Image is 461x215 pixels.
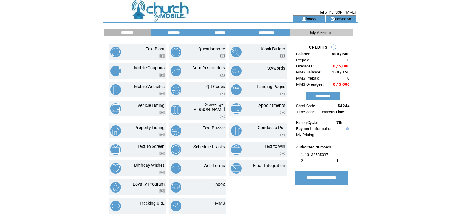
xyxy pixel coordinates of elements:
[333,82,350,87] span: 0 / 5,000
[333,64,350,68] span: 0 / 5,000
[140,201,165,206] a: Tracking URL
[171,105,181,115] img: scavenger-hunt.png
[193,144,225,149] a: Scheduled Tasks
[171,84,181,95] img: qr-codes.png
[347,76,350,80] span: 0
[345,127,349,130] img: help.gif
[159,171,165,174] img: video.png
[159,133,165,136] img: video.png
[296,110,316,114] span: Time Zone:
[231,163,242,174] img: email-integration.png
[203,125,225,130] a: Text Buzzer
[258,103,285,108] a: Appointments
[171,163,181,174] img: web-forms.png
[336,120,342,125] span: 7th
[296,126,332,131] a: Payment Information
[159,92,165,95] img: video.png
[335,16,351,20] a: contact us
[220,73,225,77] img: video.png
[266,66,285,70] a: Keywords
[192,65,225,70] a: Auto Responders
[296,132,314,137] a: My Pricing
[253,163,285,168] a: Email Integration
[296,82,324,87] span: MMS Overages:
[296,52,311,56] span: Balance:
[110,103,121,114] img: vehicle-listing.png
[214,182,225,187] a: Inbox
[261,46,285,51] a: Kiosk Builder
[306,16,316,20] a: logout
[134,125,165,130] a: Property Listing
[171,182,181,193] img: inbox.png
[280,92,285,95] img: video.png
[159,189,165,193] img: video.png
[110,163,121,174] img: birthday-wishes.png
[264,144,285,149] a: Text to Win
[280,133,285,136] img: video.png
[171,125,181,136] img: text-buzzer.png
[215,201,225,206] a: MMS
[159,54,165,58] img: video.png
[110,66,121,76] img: mobile-coupons.png
[318,10,356,15] span: Hello [PERSON_NAME]
[220,54,225,58] img: video.png
[231,66,242,76] img: keywords.png
[146,46,165,51] a: Text Blast
[296,145,332,149] span: Authorized Numbers:
[347,58,350,62] span: 0
[137,103,165,108] a: Vehicle Listing
[310,30,333,35] span: My Account
[296,70,321,74] span: MMS Balance:
[231,84,242,95] img: landing-pages.png
[198,46,225,51] a: Questionnaire
[332,52,350,56] span: 600 / 600
[110,125,121,136] img: property-listing.png
[231,144,242,155] img: text-to-win.png
[220,92,225,95] img: video.png
[110,144,121,155] img: text-to-screen.png
[296,76,320,80] span: MMS Prepaid:
[332,70,350,74] span: 150 / 150
[296,120,318,125] span: Billing Cycle:
[192,102,225,112] a: Scavenger [PERSON_NAME]
[258,125,285,130] a: Conduct a Poll
[171,201,181,211] img: mms.png
[231,47,242,57] img: kiosk-builder.png
[301,159,304,163] span: 2.
[134,84,165,89] a: Mobile Websites
[204,163,225,168] a: Web Forms
[159,73,165,77] img: video.png
[280,54,285,58] img: video.png
[220,115,225,118] img: video.png
[134,65,165,70] a: Mobile Coupons
[171,144,181,155] img: scheduled-tasks.png
[338,104,350,108] span: 54244
[231,125,242,136] img: conduct-a-poll.png
[159,152,165,155] img: video.png
[231,103,242,114] img: appointments.png
[302,16,306,21] img: account_icon.gif
[110,182,121,193] img: loyalty-program.png
[296,104,316,108] span: Short Code:
[296,58,310,62] span: Prepaid:
[137,144,165,149] a: Text To Screen
[309,45,328,49] span: CREDITS
[110,47,121,57] img: text-blast.png
[257,84,285,89] a: Landing Pages
[133,182,165,186] a: Loyalty Program
[171,66,181,76] img: auto-responders.png
[301,152,328,157] span: 1. 13132585097
[296,64,314,68] span: Overages:
[206,84,225,89] a: QR Codes
[330,16,335,21] img: contact_us_icon.gif
[134,163,165,168] a: Birthday Wishes
[280,152,285,155] img: video.png
[322,110,344,114] span: Eastern Time
[280,111,285,114] img: video.png
[171,47,181,57] img: questionnaire.png
[110,84,121,95] img: mobile-websites.png
[159,111,165,114] img: video.png
[110,201,121,211] img: tracking-url.png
